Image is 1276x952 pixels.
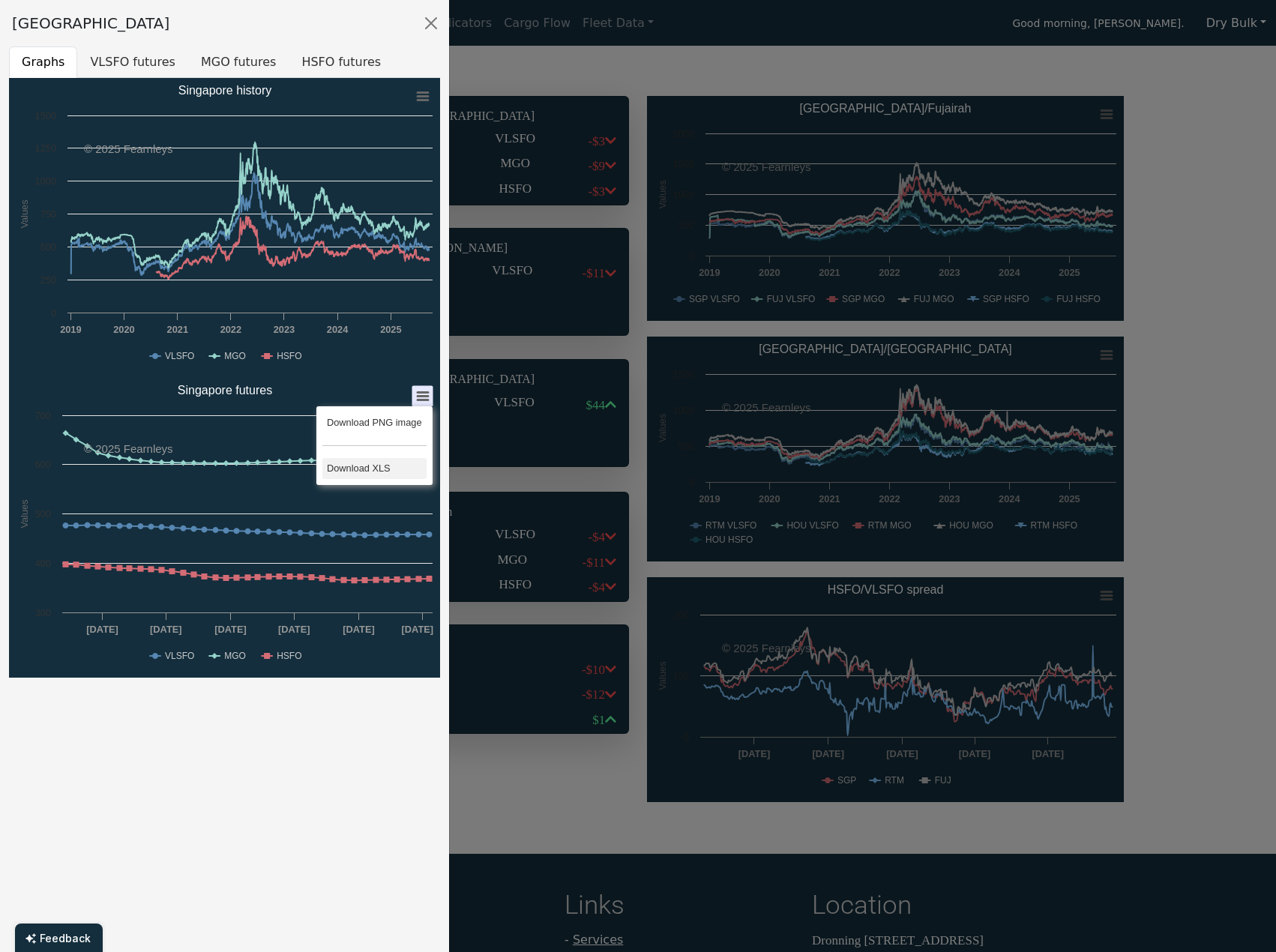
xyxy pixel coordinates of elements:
text: VLSFO [165,351,194,361]
text: 1500 [35,110,56,121]
text: 2024 [327,324,349,335]
text: 2025 [380,324,401,335]
text: HSFO [277,351,301,361]
text: 600 [35,459,51,470]
button: Graphs [9,46,77,78]
text: MGO [224,351,246,361]
text: 2022 [220,324,241,335]
text: © 2025 Fearnleys [84,442,173,455]
text: Singapore futures [178,384,272,397]
text: © 2025 Fearnleys [84,142,173,155]
text: [DATE] [402,624,433,635]
text: [DATE] [214,624,246,635]
div: [GEOGRAPHIC_DATA] [12,12,169,34]
text: [DATE] [86,624,118,635]
text: 500 [40,241,56,253]
li: Download XLS [322,458,427,479]
text: 700 [35,410,51,421]
button: Close [419,11,443,35]
text: 2020 [113,324,134,335]
li: Download PNG image [322,412,427,433]
text: MGO [224,651,246,661]
text: HSFO [277,651,301,661]
button: MGO futures [188,46,289,78]
text: 500 [35,508,51,519]
text: 2021 [167,324,188,335]
text: 400 [35,558,51,569]
text: 250 [40,274,56,286]
text: 750 [40,208,56,220]
text: 1250 [35,142,56,154]
text: VLSFO [165,651,194,661]
text: 300 [35,607,51,618]
text: Values [19,199,30,228]
text: 2019 [60,324,81,335]
button: HSFO futures [289,46,394,78]
text: 1000 [35,175,56,187]
svg: Singapore futures [9,378,440,678]
svg: Singapore history [9,78,440,378]
text: Values [19,499,30,528]
button: VLSFO futures [77,46,188,78]
text: [DATE] [278,624,310,635]
text: Singapore history [178,84,272,97]
text: [DATE] [150,624,181,635]
text: 0 [51,307,56,319]
text: [DATE] [343,624,374,635]
text: 2023 [274,324,295,335]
